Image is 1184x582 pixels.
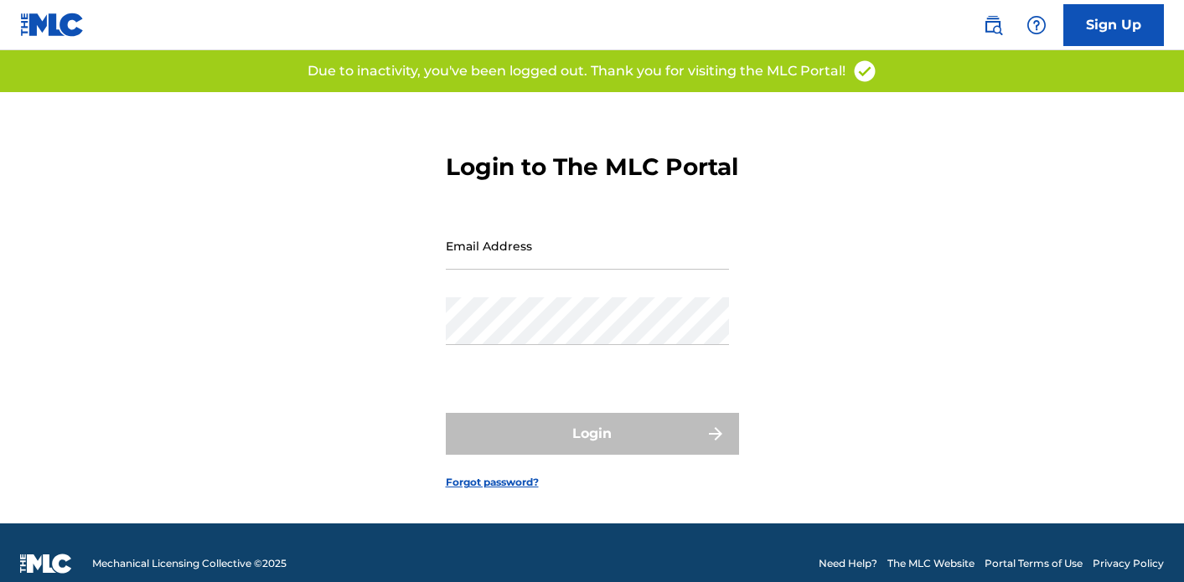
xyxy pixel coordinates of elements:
img: access [852,59,877,84]
div: Help [1020,8,1053,42]
a: Need Help? [819,556,877,571]
span: Mechanical Licensing Collective © 2025 [92,556,287,571]
a: The MLC Website [887,556,975,571]
a: Forgot password? [446,475,539,490]
a: Privacy Policy [1093,556,1164,571]
a: Public Search [976,8,1010,42]
h3: Login to The MLC Portal [446,152,738,182]
a: Sign Up [1063,4,1164,46]
a: Portal Terms of Use [985,556,1083,571]
img: logo [20,554,72,574]
img: help [1026,15,1047,35]
img: MLC Logo [20,13,85,37]
img: search [983,15,1003,35]
p: Due to inactivity, you've been logged out. Thank you for visiting the MLC Portal! [308,61,845,81]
